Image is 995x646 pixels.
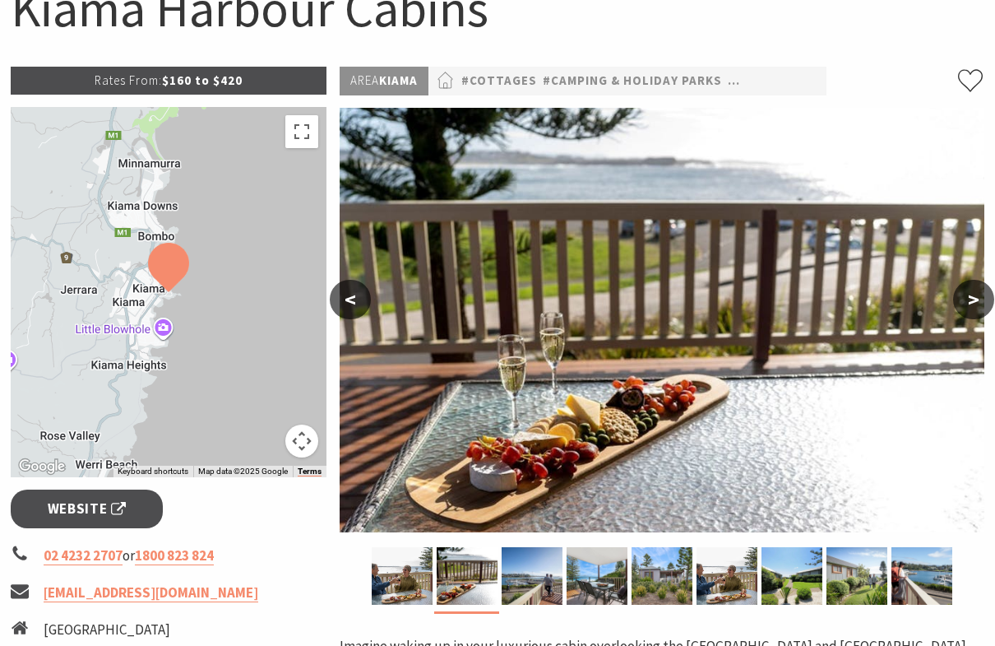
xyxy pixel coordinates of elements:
[11,545,326,567] li: or
[135,546,214,565] a: 1800 823 824
[15,456,69,477] a: Click to see this area on Google Maps
[372,547,433,605] img: Couple toast
[437,547,497,605] img: Deck ocean view
[11,490,163,528] a: Website
[543,71,722,91] a: #Camping & Holiday Parks
[44,583,258,602] a: [EMAIL_ADDRESS][DOMAIN_NAME]
[330,280,371,319] button: <
[461,71,537,91] a: #Cottages
[953,280,994,319] button: >
[891,547,952,605] img: Large deck, harbour views, couple
[340,67,428,95] p: Kiama
[285,115,318,148] button: Toggle fullscreen view
[298,467,322,476] a: Terms (opens in new tab)
[502,547,562,605] img: Large deck harbour
[567,547,627,605] img: Private balcony, ocean views
[95,72,162,88] span: Rates From:
[340,108,984,532] img: Deck ocean view
[761,547,822,605] img: Kiama Harbour Cabins
[632,547,692,605] img: Exterior at Kiama Harbour Cabins
[350,72,379,88] span: Area
[826,547,887,605] img: Side cabin
[44,546,123,565] a: 02 4232 2707
[118,466,188,477] button: Keyboard shortcuts
[198,467,288,476] span: Map data ©2025 Google
[728,71,842,91] a: #Self Contained
[44,619,203,641] li: [GEOGRAPHIC_DATA]
[15,456,69,477] img: Google
[48,498,127,520] span: Website
[11,67,326,95] p: $160 to $420
[285,425,318,458] button: Map camera controls
[696,547,757,605] img: Couple toast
